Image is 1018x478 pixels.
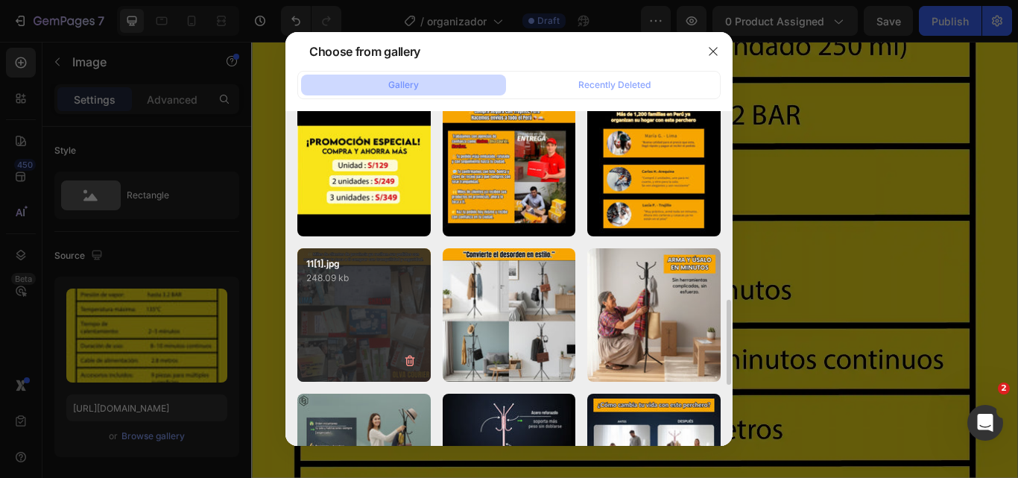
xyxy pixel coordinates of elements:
iframe: Intercom live chat [967,405,1003,441]
div: Choose from gallery [309,43,420,60]
img: image [587,104,721,237]
p: 11[1].jpg [306,257,422,271]
div: Gallery [388,78,419,92]
div: Recently Deleted [578,78,651,92]
p: 248.09 kb [306,271,422,286]
img: image [443,248,576,382]
img: image [443,104,576,237]
button: Recently Deleted [512,75,717,95]
img: image [297,104,431,237]
button: Gallery [301,75,506,95]
img: image [587,248,721,382]
span: 2 [998,383,1010,394]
